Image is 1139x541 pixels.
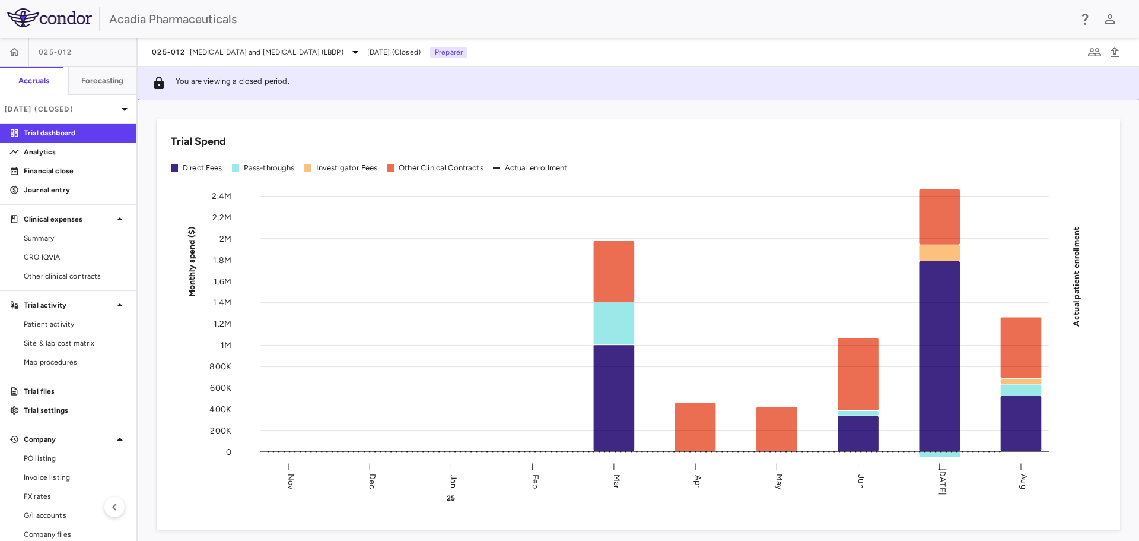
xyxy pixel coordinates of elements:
tspan: Actual patient enrollment [1071,226,1081,326]
tspan: 800K [209,362,231,372]
text: Dec [367,473,377,489]
tspan: 2.2M [212,212,231,222]
text: Feb [530,474,540,488]
span: Invoice listing [24,472,127,483]
h6: Trial Spend [171,134,226,150]
div: Pass-throughs [244,163,295,173]
tspan: 600K [210,382,231,393]
tspan: 2.4M [212,191,231,201]
tspan: 1.8M [213,255,231,265]
span: [MEDICAL_DATA] and [MEDICAL_DATA] (LBDP) [190,47,343,58]
text: Apr [693,474,703,488]
text: Aug [1019,474,1029,489]
p: Preparer [430,47,467,58]
span: G/l accounts [24,510,127,521]
span: Other clinical contracts [24,271,127,281]
div: Actual enrollment [505,163,568,173]
span: CRO IQVIA [24,252,127,262]
tspan: 1M [221,340,231,350]
text: [DATE] [937,468,947,495]
p: You are viewing a closed period. [176,76,289,90]
text: Jan [448,474,459,488]
span: PO listing [24,453,127,464]
span: FX rates [24,491,127,502]
text: 25 [447,494,455,502]
p: Trial settings [24,405,127,416]
span: Company files [24,529,127,540]
span: Patient activity [24,319,127,330]
p: Trial files [24,386,127,397]
span: Map procedures [24,357,127,368]
div: Acadia Pharmaceuticals [109,10,1070,28]
span: Site & lab cost matrix [24,338,127,349]
text: May [774,473,784,489]
p: Trial activity [24,300,113,311]
p: Company [24,434,113,445]
h6: Forecasting [81,75,124,86]
div: Other Clinical Contracts [399,163,483,173]
span: Summary [24,233,127,243]
p: [DATE] (Closed) [5,104,117,115]
tspan: 200K [210,425,231,435]
p: Journal entry [24,185,127,195]
tspan: 0 [226,447,231,457]
h6: Accruals [18,75,49,86]
div: Investigator Fees [316,163,378,173]
text: Mar [612,474,622,488]
p: Trial dashboard [24,128,127,138]
text: Nov [286,473,296,489]
p: Financial close [24,166,127,176]
text: Jun [856,474,866,488]
tspan: 1.2M [214,319,231,329]
tspan: Monthly spend ($) [187,226,197,297]
tspan: 1.4M [213,298,231,308]
p: Analytics [24,147,127,157]
span: 025-012 [152,48,185,57]
div: Direct Fees [183,163,222,173]
img: logo-full-SnFGN8VE.png [7,8,92,27]
span: 025-012 [39,48,72,57]
p: Clinical expenses [24,214,113,224]
tspan: 1.6M [214,276,231,286]
tspan: 400K [209,404,231,414]
tspan: 2M [219,233,231,243]
span: [DATE] (Closed) [367,47,421,58]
